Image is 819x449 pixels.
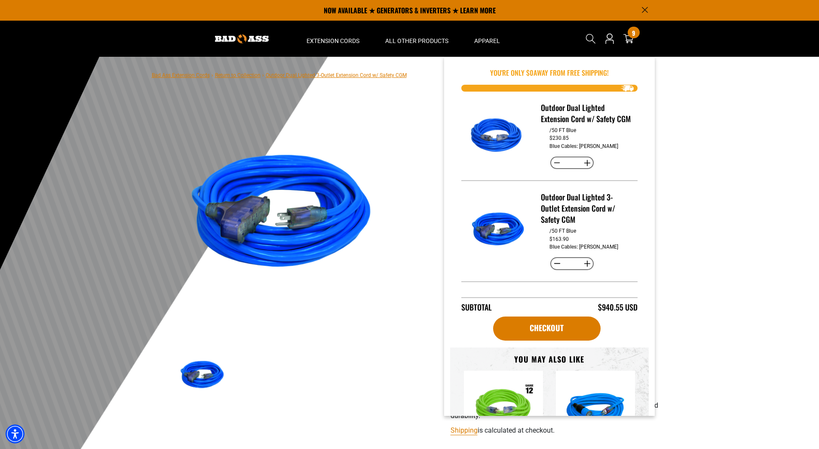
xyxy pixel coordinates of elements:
dd: /50 FT Blue [549,127,576,133]
a: Return to Collection [215,72,261,78]
h3: Outdoor Dual Lighted Extension Cord w/ Safety CGM [541,102,631,124]
dt: Blue Cables: [549,244,578,250]
summary: Apparel [461,21,513,57]
h3: You may also like [464,354,635,364]
dd: /50 FT Blue [549,228,576,234]
img: Blue [468,106,528,166]
p: You're Only $ away from free shipping! [461,68,638,78]
dd: $163.90 [549,236,569,242]
a: Open this option [603,21,617,57]
dd: [PERSON_NAME] [579,143,618,149]
div: Accessibility Menu [6,424,25,443]
img: Bad Ass Extension Cords [215,34,269,43]
span: Extension Cords [307,37,359,45]
div: is calculated at checkout. [451,424,661,436]
span: Outdoor Dual Lighted 3-Outlet Extension Cord w/ Safety CGM [266,72,407,78]
span: › [262,72,264,78]
span: 0 [530,68,534,78]
dt: Blue Cables: [549,143,578,149]
span: Apparel [474,37,500,45]
h3: Outdoor Dual Lighted 3-Outlet Extension Cord w/ Safety CGM [541,191,631,225]
img: blue [177,351,227,401]
input: Quantity for Outdoor Dual Lighted Extension Cord w/ Safety CGM [564,156,580,170]
img: blue [468,201,528,261]
summary: Search [584,32,598,46]
span: All Other Products [385,37,448,45]
a: Bad Ass Extension Cords [152,72,210,78]
summary: All Other Products [372,21,461,57]
input: Quantity for Outdoor Dual Lighted 3-Outlet Extension Cord w/ Safety CGM [564,256,580,271]
div: Item added to your cart [444,57,655,416]
img: blue [563,378,628,443]
h3: Outdoor Dual Lighted 3-Outlet Extension Cord w/ Safety CGM [541,292,631,326]
nav: breadcrumbs [152,70,407,80]
a: cart [493,317,601,341]
div: Subtotal [461,301,492,313]
dd: [PERSON_NAME] [579,244,618,250]
summary: Extension Cords [294,21,372,57]
img: blue [177,115,384,322]
a: Shipping [451,426,478,434]
img: Outdoor Single Lighted Extension Cord [471,378,536,443]
div: $940.55 USD [598,301,638,313]
span: › [212,72,213,78]
dd: $230.85 [549,135,569,141]
span: 9 [632,30,635,36]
